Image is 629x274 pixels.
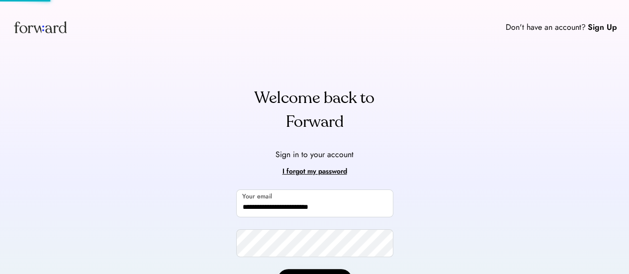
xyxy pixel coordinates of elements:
img: Forward logo [12,12,69,42]
div: Welcome back to Forward [236,86,393,134]
div: Sign Up [588,21,617,33]
div: I forgot my password [282,166,347,178]
div: Don't have an account? [506,21,586,33]
div: Sign in to your account [275,149,354,161]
